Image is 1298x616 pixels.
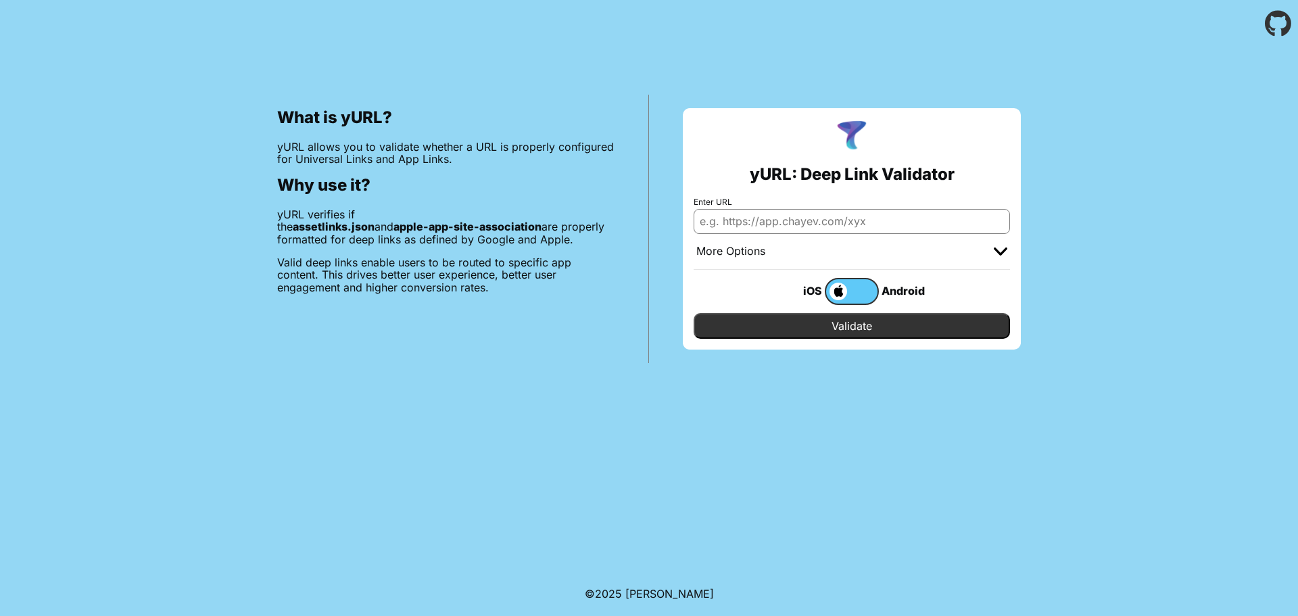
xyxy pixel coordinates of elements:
[393,220,542,233] b: apple-app-site-association
[750,165,955,184] h2: yURL: Deep Link Validator
[277,108,615,127] h2: What is yURL?
[625,587,714,600] a: Michael Ibragimchayev's Personal Site
[277,176,615,195] h2: Why use it?
[277,141,615,166] p: yURL allows you to validate whether a URL is properly configured for Universal Links and App Links.
[994,247,1007,256] img: chevron
[696,245,765,258] div: More Options
[595,587,622,600] span: 2025
[694,197,1010,207] label: Enter URL
[585,571,714,616] footer: ©
[879,282,933,300] div: Android
[834,119,869,154] img: yURL Logo
[694,209,1010,233] input: e.g. https://app.chayev.com/xyx
[277,208,615,245] p: yURL verifies if the and are properly formatted for deep links as defined by Google and Apple.
[771,282,825,300] div: iOS
[293,220,375,233] b: assetlinks.json
[694,313,1010,339] input: Validate
[277,256,615,293] p: Valid deep links enable users to be routed to specific app content. This drives better user exper...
